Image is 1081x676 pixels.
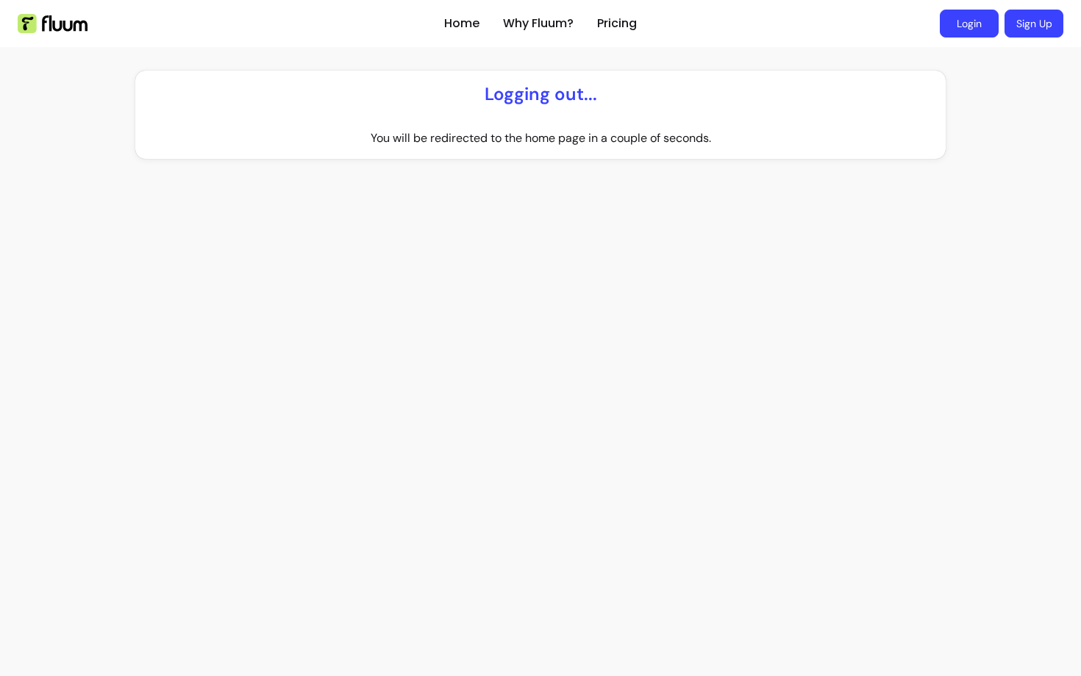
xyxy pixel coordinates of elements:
a: Why Fluum? [503,15,574,32]
a: Home [444,15,479,32]
img: Fluum Logo [18,14,88,33]
p: You will be redirected to the home page in a couple of seconds. [371,129,711,147]
a: Sign Up [1005,10,1063,38]
a: Login [940,10,999,38]
p: Logging out... [485,82,597,106]
a: Pricing [597,15,637,32]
